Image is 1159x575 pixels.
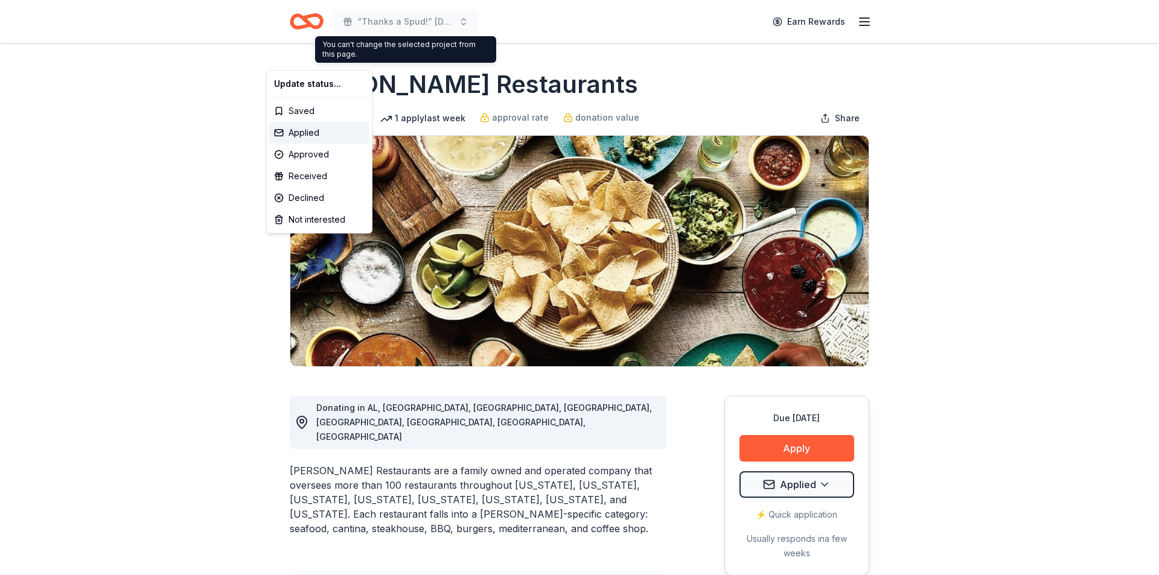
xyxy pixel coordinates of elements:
div: Declined [269,187,369,209]
div: Not interested [269,209,369,230]
div: Update status... [269,73,369,95]
div: Saved [269,100,369,122]
span: “Thanks a Spud!” [DATE] Luncheon & Gift Giveaway [357,14,454,29]
div: Received [269,165,369,187]
div: Applied [269,122,369,144]
div: Approved [269,144,369,165]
